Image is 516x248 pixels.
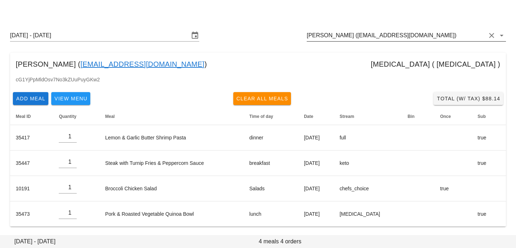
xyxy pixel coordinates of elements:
[298,151,334,176] td: [DATE]
[298,108,334,125] th: Date: Not sorted. Activate to sort ascending.
[244,201,298,226] td: lunch
[402,108,434,125] th: Bin: Not sorted. Activate to sort ascending.
[244,151,298,176] td: breakfast
[10,108,53,125] th: Meal ID: Not sorted. Activate to sort ascending.
[334,176,402,201] td: chefs_choice
[436,96,500,101] span: Total (w/ Tax) $88.14
[472,108,506,125] th: Sub: Not sorted. Activate to sort ascending.
[99,151,243,176] td: Steak with Turnip Fries & Peppercorn Sauce
[472,201,506,226] td: true
[51,92,90,105] button: View Menu
[99,176,243,201] td: Broccoli Chicken Salad
[233,92,291,105] button: Clear All Meals
[10,125,53,151] td: 35417
[99,108,243,125] th: Meal: Not sorted. Activate to sort ascending.
[407,114,414,119] span: Bin
[99,125,243,151] td: Lemon & Garlic Butter Shrimp Pasta
[105,114,115,119] span: Meal
[13,92,48,105] button: Add Meal
[472,125,506,151] td: true
[16,96,46,101] span: Add Meal
[99,201,243,226] td: Pork & Roasted Vegetable Quinoa Bowl
[10,151,53,176] td: 35447
[244,108,298,125] th: Time of day: Not sorted. Activate to sort ascending.
[236,96,288,101] span: Clear All Meals
[334,108,402,125] th: Stream: Not sorted. Activate to sort ascending.
[244,176,298,201] td: Salads
[298,201,334,226] td: [DATE]
[16,114,31,119] span: Meal ID
[304,114,313,119] span: Date
[298,176,334,201] td: [DATE]
[298,125,334,151] td: [DATE]
[434,92,503,105] button: Total (w/ Tax) $88.14
[10,176,53,201] td: 10191
[472,151,506,176] td: true
[59,114,76,119] span: Quantity
[54,96,87,101] span: View Menu
[434,176,472,201] td: true
[434,108,472,125] th: Once: Not sorted. Activate to sort ascending.
[334,151,402,176] td: keto
[334,201,402,226] td: [MEDICAL_DATA]
[53,108,99,125] th: Quantity: Not sorted. Activate to sort ascending.
[340,114,354,119] span: Stream
[487,31,496,40] button: Clear Customer
[10,201,53,226] td: 35473
[244,125,298,151] td: dinner
[80,58,204,70] a: [EMAIL_ADDRESS][DOMAIN_NAME]
[478,114,486,119] span: Sub
[334,125,402,151] td: full
[10,53,506,76] div: [PERSON_NAME] ( ) [MEDICAL_DATA] ( [MEDICAL_DATA] )
[249,114,273,119] span: Time of day
[440,114,451,119] span: Once
[10,76,506,89] div: cG1YjPpMldOsv7No3kZUuPuyGKw2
